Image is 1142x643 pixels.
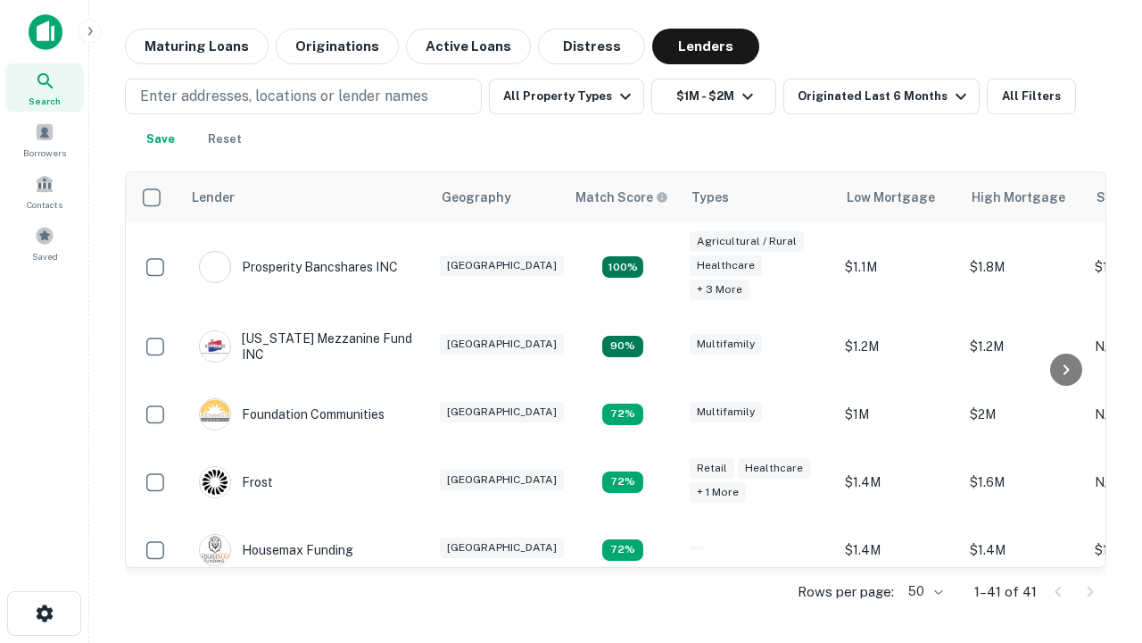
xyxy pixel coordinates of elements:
[836,222,961,313] td: $1.1M
[961,516,1086,584] td: $1.4M
[440,334,564,355] div: [GEOGRAPHIC_DATA]
[200,252,230,282] img: picture
[199,466,273,498] div: Frost
[972,187,1065,208] div: High Mortgage
[961,172,1086,222] th: High Mortgage
[199,534,353,566] div: Housemax Funding
[132,121,189,157] button: Save your search to get updates of matches that match your search criteria.
[798,86,972,107] div: Originated Last 6 Months
[32,249,58,263] span: Saved
[836,313,961,380] td: $1.2M
[23,146,66,160] span: Borrowers
[690,458,734,479] div: Retail
[987,79,1076,114] button: All Filters
[199,398,385,430] div: Foundation Communities
[5,219,84,267] a: Saved
[602,472,643,493] div: Matching Properties: 4, hasApolloMatch: undefined
[690,280,749,300] div: + 3 more
[440,255,564,276] div: [GEOGRAPHIC_DATA]
[196,121,253,157] button: Reset
[652,29,759,64] button: Lenders
[836,448,961,516] td: $1.4M
[199,330,413,363] div: [US_STATE] Mezzanine Fund INC
[575,188,665,207] h6: Match Score
[181,172,431,222] th: Lender
[836,380,961,448] td: $1M
[538,29,645,64] button: Distress
[901,579,946,605] div: 50
[406,29,531,64] button: Active Loans
[974,581,1037,603] p: 1–41 of 41
[29,14,62,50] img: capitalize-icon.png
[961,380,1086,448] td: $2M
[690,334,762,355] div: Multifamily
[690,255,762,276] div: Healthcare
[565,172,681,222] th: Capitalize uses an advanced AI algorithm to match your search with the best lender. The match sco...
[27,197,62,212] span: Contacts
[431,172,565,222] th: Geography
[681,172,836,222] th: Types
[690,402,762,422] div: Multifamily
[140,86,428,107] p: Enter addresses, locations or lender names
[602,256,643,278] div: Matching Properties: 10, hasApolloMatch: undefined
[602,404,643,425] div: Matching Properties: 4, hasApolloMatch: undefined
[798,581,894,603] p: Rows per page:
[651,79,776,114] button: $1M - $2M
[961,448,1086,516] td: $1.6M
[200,331,230,362] img: picture
[440,470,564,490] div: [GEOGRAPHIC_DATA]
[29,94,61,108] span: Search
[690,231,804,252] div: Agricultural / Rural
[5,63,84,112] a: Search
[575,188,668,207] div: Capitalize uses an advanced AI algorithm to match your search with the best lender. The match sco...
[1053,500,1142,586] iframe: Chat Widget
[192,187,235,208] div: Lender
[602,336,643,357] div: Matching Properties: 5, hasApolloMatch: undefined
[836,516,961,584] td: $1.4M
[199,251,398,283] div: Prosperity Bancshares INC
[783,79,980,114] button: Originated Last 6 Months
[5,115,84,163] a: Borrowers
[125,79,482,114] button: Enter addresses, locations or lender names
[5,167,84,215] a: Contacts
[440,402,564,422] div: [GEOGRAPHIC_DATA]
[442,187,511,208] div: Geography
[836,172,961,222] th: Low Mortgage
[602,539,643,561] div: Matching Properties: 4, hasApolloMatch: undefined
[200,467,230,497] img: picture
[200,399,230,430] img: picture
[125,29,269,64] button: Maturing Loans
[961,222,1086,313] td: $1.8M
[440,538,564,558] div: [GEOGRAPHIC_DATA]
[738,458,810,479] div: Healthcare
[691,187,729,208] div: Types
[200,535,230,565] img: picture
[690,482,746,503] div: + 1 more
[847,187,935,208] div: Low Mortgage
[276,29,399,64] button: Originations
[489,79,644,114] button: All Property Types
[961,313,1086,380] td: $1.2M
